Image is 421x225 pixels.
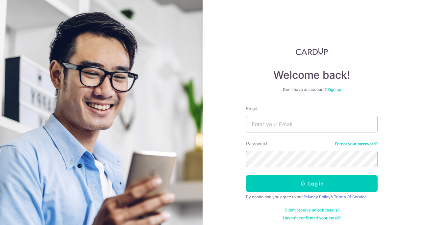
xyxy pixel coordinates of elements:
a: Sign up [327,87,341,92]
a: Haven't confirmed your email? [283,215,341,221]
a: Terms Of Service [334,194,367,199]
div: By continuing you agree to our & [246,194,378,200]
a: Forgot your password? [335,141,378,147]
input: Enter your Email [246,116,378,132]
a: Privacy Policy [304,194,331,199]
a: Didn't receive unlock details? [285,208,339,213]
img: CardUp Logo [296,47,328,55]
div: Don’t have an account? [246,87,378,92]
label: Email [246,105,257,112]
button: Log in [246,175,378,192]
label: Password [246,140,267,147]
h4: Welcome back! [246,69,378,82]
